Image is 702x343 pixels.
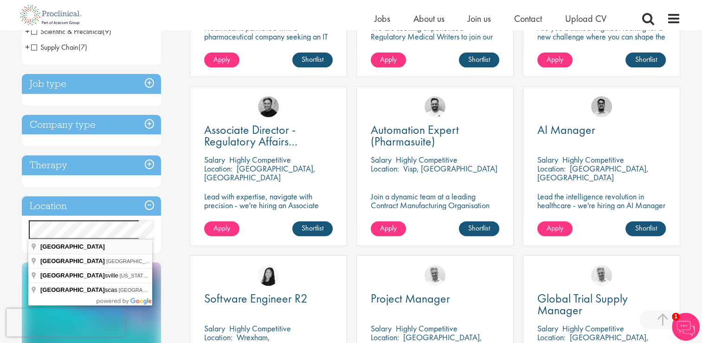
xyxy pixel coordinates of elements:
h3: Location [22,196,161,216]
span: Apply [380,223,397,233]
p: Lead with expertise, navigate with precision - we're hiring an Associate Director to shape regula... [204,192,333,236]
span: [GEOGRAPHIC_DATA] [106,258,160,264]
p: [GEOGRAPHIC_DATA], [GEOGRAPHIC_DATA] [204,163,316,183]
span: [US_STATE], [GEOGRAPHIC_DATA] [120,273,204,278]
p: Highly Competitive [562,323,624,334]
a: Apply [537,53,573,67]
span: Salary [204,154,225,165]
a: Jobs [374,13,390,25]
span: Location: [204,163,232,174]
a: Join us [468,13,491,25]
a: Shortlist [625,53,666,67]
span: Supply Chain [31,42,87,52]
a: Shortlist [459,221,499,236]
p: Highly Competitive [229,323,291,334]
span: Location: [204,332,232,343]
span: Apply [380,54,397,64]
span: Salary [537,154,558,165]
a: Software Engineer R2 [204,293,333,304]
span: Scientific & Preclinical [31,26,111,36]
a: AI Manager [537,124,666,136]
span: Apply [213,54,230,64]
span: sville [40,272,120,279]
span: 1 [672,313,680,321]
span: Location: [537,332,566,343]
span: [GEOGRAPHIC_DATA] [40,243,105,250]
a: Shortlist [292,53,333,67]
span: Apply [547,223,563,233]
a: Upload CV [565,13,606,25]
a: Global Trial Supply Manager [537,293,666,316]
span: Project Manager [371,290,450,306]
span: Salary [371,323,392,334]
p: Highly Competitive [396,154,457,165]
iframe: reCAPTCHA [6,309,125,336]
span: AI Manager [537,122,595,138]
span: Associate Director - Regulatory Affairs Consultant [204,122,297,161]
span: Automation Expert (Pharmasuite) [371,122,459,149]
img: Emile De Beer [425,96,445,117]
span: (9) [103,26,111,36]
span: Global Trial Supply Manager [537,290,628,318]
p: Highly Competitive [562,154,624,165]
span: + [25,24,30,38]
span: Salary [204,323,225,334]
p: Join a dynamic team at a leading Contract Manufacturing Organisation (CMO) and contribute to grou... [371,192,499,236]
a: Automation Expert (Pharmasuite) [371,124,499,147]
img: Chatbot [672,313,700,341]
a: Associate Director - Regulatory Affairs Consultant [204,124,333,147]
a: Apply [371,53,406,67]
a: Shortlist [625,221,666,236]
img: Joshua Bye [425,265,445,286]
span: Location: [371,332,399,343]
img: Joshua Bye [591,265,612,286]
span: Apply [213,223,230,233]
p: Highly Competitive [229,154,291,165]
span: Software Engineer R2 [204,290,308,306]
span: scas [40,286,119,293]
a: About us [413,13,444,25]
span: Apply [547,54,563,64]
span: Supply Chain [31,42,78,52]
h3: Company type [22,115,161,135]
span: Salary [371,154,392,165]
img: Numhom Sudsok [258,265,279,286]
span: Location: [371,163,399,174]
span: Salary [537,323,558,334]
span: [GEOGRAPHIC_DATA] [40,272,105,279]
span: (7) [78,42,87,52]
img: Peter Duvall [258,96,279,117]
h3: Job type [22,74,161,94]
span: [GEOGRAPHIC_DATA] [119,287,172,293]
p: Lead the intelligence revolution in healthcare - we're hiring an AI Manager to transform patient ... [537,192,666,227]
p: Highly Competitive [396,323,457,334]
span: [GEOGRAPHIC_DATA] [40,257,105,264]
span: [GEOGRAPHIC_DATA] [40,286,105,293]
a: Apply [537,221,573,236]
p: Visp, [GEOGRAPHIC_DATA] [403,163,497,174]
a: Project Manager [371,293,499,304]
span: Location: [537,163,566,174]
p: [GEOGRAPHIC_DATA], [GEOGRAPHIC_DATA] [537,163,649,183]
a: Shortlist [459,53,499,67]
a: Apply [204,53,239,67]
a: Apply [204,221,239,236]
span: Scientific & Preclinical [31,26,103,36]
img: Timothy Deschamps [591,96,612,117]
h3: Therapy [22,155,161,175]
a: Contact [514,13,542,25]
span: + [25,40,30,54]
